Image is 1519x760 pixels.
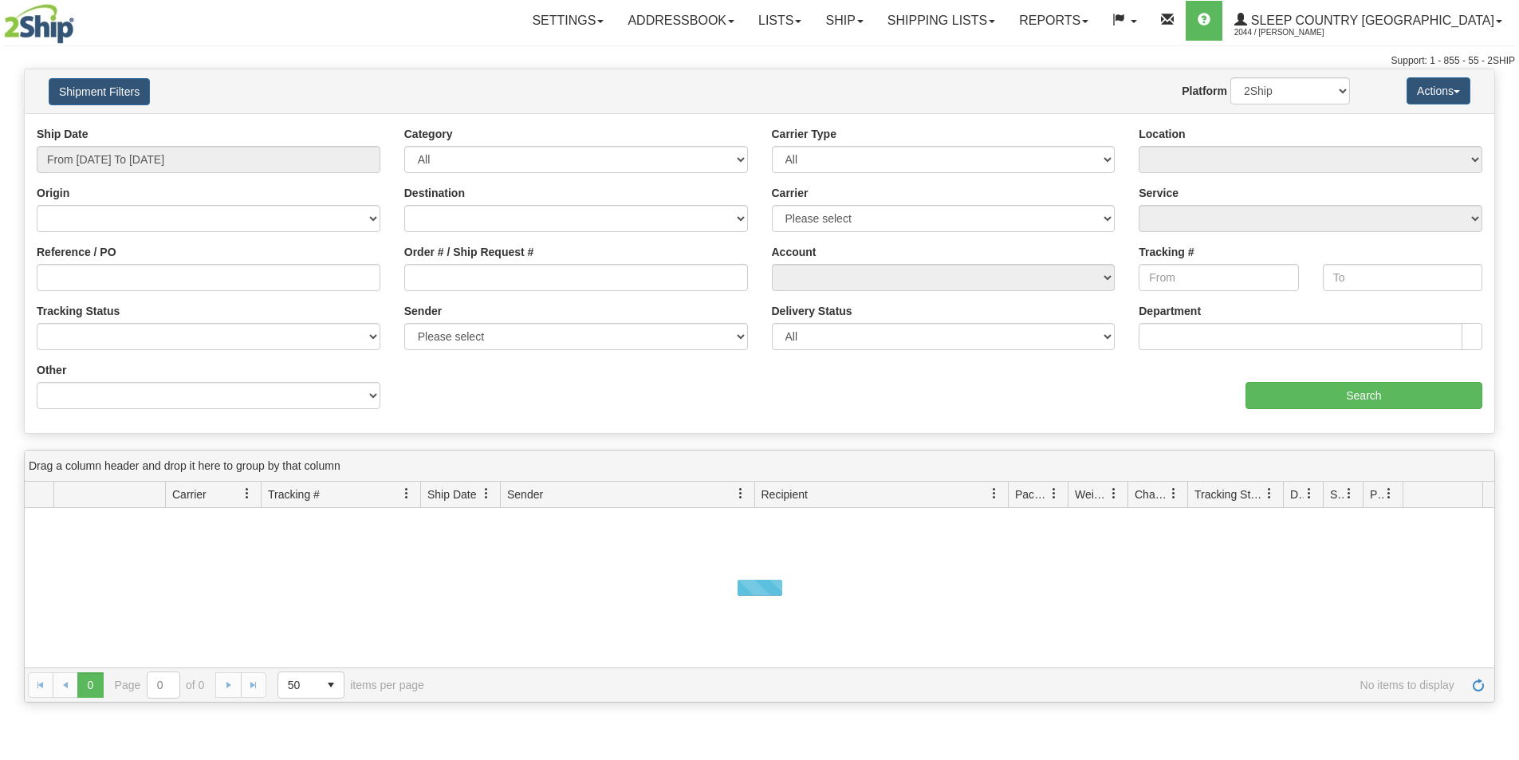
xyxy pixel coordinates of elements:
[404,185,465,201] label: Destination
[772,126,836,142] label: Carrier Type
[37,303,120,319] label: Tracking Status
[1015,486,1049,502] span: Packages
[404,244,534,260] label: Order # / Ship Request #
[37,362,66,378] label: Other
[277,671,344,699] span: Page sizes drop down
[1160,480,1187,507] a: Charge filter column settings
[234,480,261,507] a: Carrier filter column settings
[1075,486,1108,502] span: Weight
[616,1,746,41] a: Addressbook
[1296,480,1323,507] a: Delivery Status filter column settings
[1139,264,1298,291] input: From
[746,1,813,41] a: Lists
[1234,25,1354,41] span: 2044 / [PERSON_NAME]
[1100,480,1127,507] a: Weight filter column settings
[1323,264,1482,291] input: To
[1139,244,1194,260] label: Tracking #
[1194,486,1264,502] span: Tracking Status
[473,480,500,507] a: Ship Date filter column settings
[172,486,207,502] span: Carrier
[1139,126,1185,142] label: Location
[4,54,1515,68] div: Support: 1 - 855 - 55 - 2SHIP
[318,672,344,698] span: select
[1222,1,1514,41] a: Sleep Country [GEOGRAPHIC_DATA] 2044 / [PERSON_NAME]
[1135,486,1168,502] span: Charge
[277,671,424,699] span: items per page
[427,486,476,502] span: Ship Date
[37,244,116,260] label: Reference / PO
[4,4,74,44] img: logo2044.jpg
[1466,672,1491,698] a: Refresh
[1182,83,1227,99] label: Platform
[404,303,442,319] label: Sender
[77,672,103,698] span: Page 0
[1336,480,1363,507] a: Shipment Issues filter column settings
[1330,486,1344,502] span: Shipment Issues
[813,1,875,41] a: Ship
[404,126,453,142] label: Category
[981,480,1008,507] a: Recipient filter column settings
[1482,298,1517,461] iframe: chat widget
[772,303,852,319] label: Delivery Status
[1407,77,1470,104] button: Actions
[772,185,809,201] label: Carrier
[393,480,420,507] a: Tracking # filter column settings
[876,1,1007,41] a: Shipping lists
[520,1,616,41] a: Settings
[1290,486,1304,502] span: Delivery Status
[288,677,309,693] span: 50
[268,486,320,502] span: Tracking #
[507,486,543,502] span: Sender
[49,78,150,105] button: Shipment Filters
[37,126,89,142] label: Ship Date
[761,486,808,502] span: Recipient
[1370,486,1383,502] span: Pickup Status
[1247,14,1494,27] span: Sleep Country [GEOGRAPHIC_DATA]
[1139,185,1179,201] label: Service
[1041,480,1068,507] a: Packages filter column settings
[727,480,754,507] a: Sender filter column settings
[115,671,205,699] span: Page of 0
[1139,303,1201,319] label: Department
[1246,382,1482,409] input: Search
[447,679,1454,691] span: No items to display
[37,185,69,201] label: Origin
[25,451,1494,482] div: grid grouping header
[1375,480,1403,507] a: Pickup Status filter column settings
[1256,480,1283,507] a: Tracking Status filter column settings
[772,244,817,260] label: Account
[1007,1,1100,41] a: Reports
